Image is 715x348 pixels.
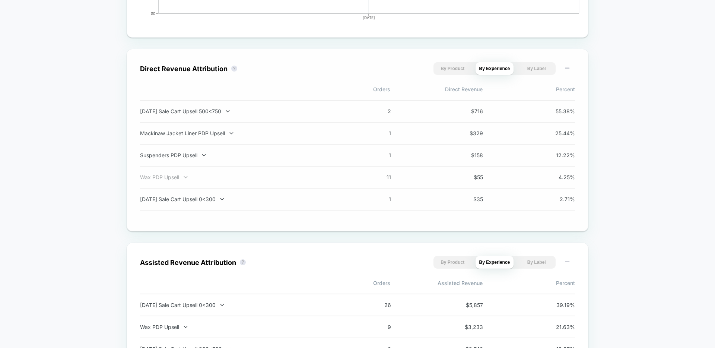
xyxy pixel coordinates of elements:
span: 1 [357,196,391,202]
span: $ 158 [449,152,483,158]
span: 39.19 % [541,302,575,308]
div: Mackinaw Jacket Liner PDP Upsell [140,130,336,136]
div: Wax PDP Upsell [140,174,336,180]
span: $ 716 [449,108,483,114]
button: By Label [517,62,556,75]
span: 21.63 % [541,324,575,330]
span: 2 [357,108,391,114]
button: By Experience [476,62,514,75]
div: Suspenders PDP Upsell [140,152,336,158]
span: Orders [298,86,390,92]
span: $ 5,857 [449,302,483,308]
span: Direct Revenue [390,86,483,92]
span: 25.44 % [541,130,575,136]
div: Direct Revenue Attribution [140,65,228,73]
span: 1 [357,130,391,136]
tspan: [DATE] [363,15,375,20]
span: $ 35 [449,196,483,202]
span: Percent [483,86,575,92]
div: Wax PDP Upsell [140,324,336,330]
button: By Experience [476,256,514,269]
div: [DATE] Sale Cart Upsell 0<300 [140,196,336,202]
span: 4.25 % [541,174,575,180]
button: By Product [433,62,472,75]
tspan: $0 [151,11,155,16]
div: Assisted Revenue Attribution [140,259,236,266]
span: 26 [357,302,391,308]
button: By Label [517,256,556,269]
span: Percent [483,280,575,286]
span: 11 [357,174,391,180]
span: $ 3,233 [449,324,483,330]
div: [DATE] Sale Cart Upsell 0<300 [140,302,336,308]
button: ? [240,259,246,265]
span: 9 [357,324,391,330]
span: 12.22 % [541,152,575,158]
span: $ 55 [449,174,483,180]
span: $ 329 [449,130,483,136]
span: 55.38 % [541,108,575,114]
button: By Product [433,256,472,269]
span: Assisted Revenue [390,280,483,286]
button: ? [231,66,237,72]
span: 1 [357,152,391,158]
div: [DATE] Sale Cart Upsell 500<750 [140,108,336,114]
span: 2.71 % [541,196,575,202]
span: Orders [298,280,390,286]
